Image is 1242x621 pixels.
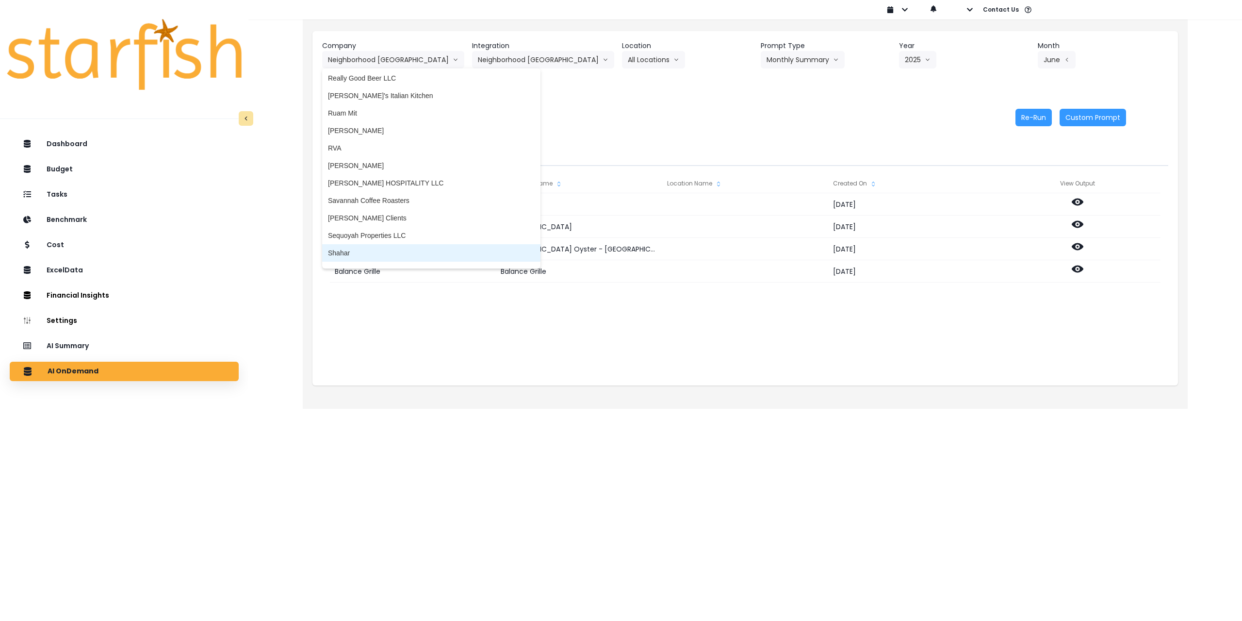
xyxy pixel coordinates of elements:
div: [DATE] [828,193,994,216]
p: Cost [47,241,64,249]
span: [PERSON_NAME]'s Italian Kitchen [328,91,535,101]
button: Dashboard [10,134,239,154]
div: Location Name [662,174,828,193]
p: AI OnDemand [48,367,98,376]
button: ExcelData [10,261,239,280]
span: Really Good Beer LLC [328,73,535,83]
p: AI Summary [47,342,89,350]
button: Budget [10,160,239,179]
div: Created On [828,174,994,193]
div: [GEOGRAPHIC_DATA] [496,216,661,238]
span: Shahar [328,248,535,258]
svg: arrow down line [833,55,839,65]
svg: arrow left line [1064,55,1070,65]
button: Tasks [10,185,239,204]
div: [GEOGRAPHIC_DATA] Oyster - [GEOGRAPHIC_DATA] [496,238,661,260]
div: Integration Name [496,174,661,193]
header: Integration [472,41,614,51]
header: Location [622,41,753,51]
button: Custom Prompt [1060,109,1126,126]
div: [DATE] [828,216,994,238]
p: ExcelData [47,266,83,274]
button: Settings [10,311,239,331]
button: Financial Insights [10,286,239,305]
button: AI OnDemand [10,362,239,381]
button: Junearrow left line [1038,51,1076,68]
span: Ruam Mit [328,108,535,118]
span: Sequoyah Properties LLC [328,231,535,240]
p: Tasks [47,190,67,199]
div: Bolay [496,193,661,216]
div: [DATE] [828,260,994,283]
button: AI Summary [10,336,239,356]
svg: arrow down line [925,55,931,65]
button: Monthly Summaryarrow down line [761,51,845,68]
svg: arrow down line [453,55,458,65]
header: Month [1038,41,1169,51]
div: View Output [995,174,1160,193]
div: Balance Grille [330,260,495,283]
span: Savannah Coffee Roasters [328,196,535,205]
button: 2025arrow down line [899,51,936,68]
header: Prompt Type [761,41,892,51]
span: [PERSON_NAME] [328,161,535,170]
div: Balance Grille [496,260,661,283]
svg: sort [715,180,722,188]
button: Cost [10,235,239,255]
button: Neighborhood [GEOGRAPHIC_DATA]arrow down line [322,51,464,68]
span: [PERSON_NAME] Clients [328,213,535,223]
button: Neighborhood [GEOGRAPHIC_DATA]arrow down line [472,51,614,68]
span: [PERSON_NAME] [328,126,535,135]
header: Company [322,41,464,51]
ul: Neighborhood [GEOGRAPHIC_DATA]arrow down line [322,68,540,269]
svg: sort [555,180,563,188]
p: Dashboard [47,140,87,148]
header: Year [899,41,1030,51]
svg: arrow down line [603,55,608,65]
button: All Locationsarrow down line [622,51,685,68]
p: Budget [47,165,73,173]
div: [DATE] [828,238,994,260]
p: Benchmark [47,216,87,224]
span: [PERSON_NAME] HOSPITALITY LLC [328,178,535,188]
span: RVA [328,143,535,153]
button: Re-Run [1015,109,1052,126]
svg: sort [869,180,877,188]
svg: arrow down line [673,55,679,65]
button: Benchmark [10,210,239,230]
